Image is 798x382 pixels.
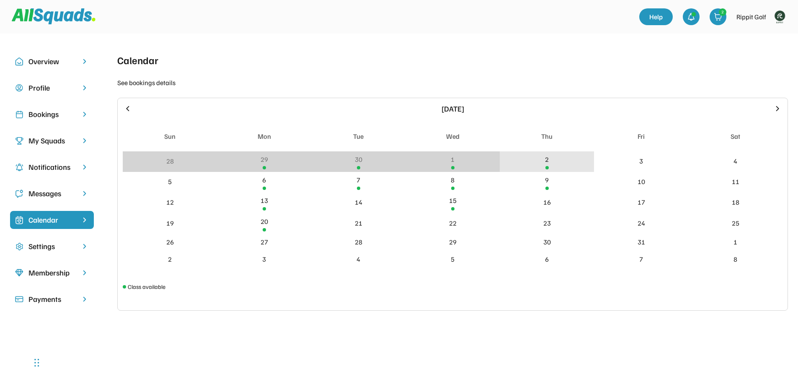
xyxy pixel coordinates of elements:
div: My Squads [28,135,75,146]
div: 16 [543,197,551,207]
img: chevron-right.svg [80,269,89,277]
div: 15 [449,195,457,205]
div: 6 [545,254,549,264]
div: 21 [355,218,362,228]
img: Icon%20copy%202.svg [15,110,23,119]
div: 8 [733,254,737,264]
img: chevron-right.svg [80,163,89,171]
img: Squad%20Logo.svg [12,8,96,24]
div: 30 [543,237,551,247]
div: 22 [449,218,457,228]
div: 4 [356,254,360,264]
div: 12 [166,197,174,207]
div: 13 [261,195,268,205]
div: 2 [719,9,726,15]
img: Icon%20copy%203.svg [15,137,23,145]
img: Icon%20copy%205.svg [15,190,23,198]
div: Fri [638,131,645,141]
img: Icon%20%2825%29.svg [15,216,23,224]
div: 28 [166,156,174,166]
div: Calendar [28,214,75,226]
img: Rippitlogov2_green.png [771,8,788,25]
div: Thu [541,131,553,141]
div: 24 [638,218,645,228]
div: 2 [545,154,549,164]
div: Overview [28,56,75,67]
div: Messages [28,188,75,199]
img: chevron-right.svg [80,242,89,250]
div: 5 [451,254,455,264]
div: 30 [355,154,362,164]
img: chevron-right%20copy%203.svg [80,216,89,224]
div: 10 [638,177,645,187]
div: Settings [28,241,75,252]
div: 26 [166,237,174,247]
div: See bookings details [117,78,176,88]
a: Help [639,8,673,25]
div: 3 [639,156,643,166]
img: chevron-right.svg [80,190,89,197]
div: 8 [451,175,455,185]
div: 19 [166,218,174,228]
div: 28 [355,237,362,247]
img: bell-03%20%281%29.svg [687,13,695,21]
div: 29 [261,154,268,164]
div: 25 [732,218,739,228]
div: Notifications [28,161,75,173]
div: 27 [261,237,268,247]
div: 1 [451,154,455,164]
div: 3 [262,254,266,264]
div: 23 [543,218,551,228]
img: Icon%20copy%208.svg [15,269,23,277]
img: Icon%20copy%204.svg [15,163,23,172]
img: chevron-right.svg [80,137,89,145]
img: chevron-right.svg [80,110,89,118]
div: Rippit Golf [736,12,766,22]
div: 17 [638,197,645,207]
img: user-circle.svg [15,84,23,92]
div: 9 [545,175,549,185]
div: 20 [261,216,268,226]
div: Sun [164,131,176,141]
div: 6 [262,175,266,185]
div: 18 [732,197,739,207]
img: Icon%20copy%2016.svg [15,242,23,251]
div: Profile [28,82,75,94]
div: Wed [446,131,460,141]
img: chevron-right.svg [80,84,89,92]
div: 4 [733,156,737,166]
div: Sat [731,131,740,141]
div: 29 [449,237,457,247]
div: 1 [733,237,737,247]
div: Calendar [117,52,158,68]
div: Mon [258,131,271,141]
div: Bookings [28,109,75,120]
div: Membership [28,267,75,278]
div: 7 [356,175,360,185]
div: Tue [353,131,364,141]
div: 2 [168,254,172,264]
div: 31 [638,237,645,247]
div: 5 [168,177,172,187]
div: [DATE] [137,103,768,114]
img: shopping-cart-01%20%281%29.svg [714,13,722,21]
div: 7 [639,254,643,264]
img: chevron-right.svg [80,57,89,65]
div: 11 [732,177,739,187]
img: Icon%20copy%2010.svg [15,57,23,66]
div: 14 [355,197,362,207]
